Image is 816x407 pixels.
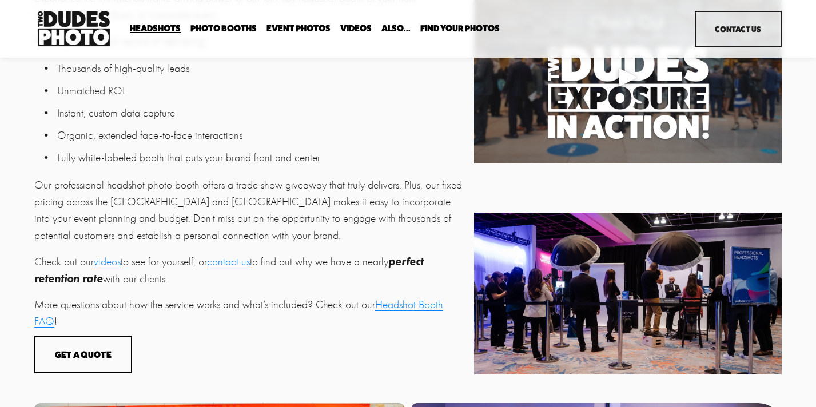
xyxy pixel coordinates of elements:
p: More questions about how the service works and what’s included? Check out our ! [34,297,468,330]
span: Find Your Photos [420,24,500,33]
p: Instant, custom data capture [57,105,468,122]
div: Play [614,63,642,91]
p: Our professional headshot photo booth offers a trade show giveaway that truly delivers. Plus, our... [34,177,468,244]
a: Event Photos [266,23,331,34]
a: contact us [207,256,250,268]
em: perfect retention rate [34,254,427,285]
a: folder dropdown [381,23,411,34]
a: Contact Us [695,11,782,47]
a: folder dropdown [130,23,181,34]
p: Thousands of high-quality leads [57,61,468,77]
a: folder dropdown [190,23,257,34]
p: Fully white-labeled booth that puts your brand front and center [57,150,468,166]
img: Two Dudes Photo | Headshots, Portraits &amp; Photo Booths [34,8,113,49]
a: Videos [340,23,372,34]
span: Headshots [130,24,181,33]
button: Get a Quote [34,336,132,373]
a: folder dropdown [420,23,500,34]
p: Check out our to see for yourself, or to find out why we have a nearly with our clients. [34,253,468,288]
p: Organic, extended face-to-face interactions [57,127,468,144]
span: Also... [381,24,411,33]
a: videos [94,256,121,268]
p: Unmatched ROI [57,83,468,99]
span: Photo Booths [190,24,257,33]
